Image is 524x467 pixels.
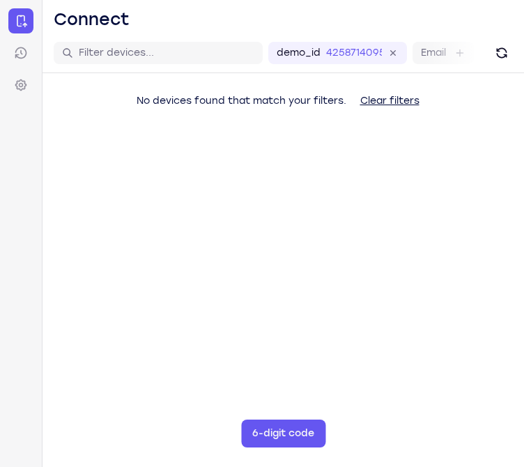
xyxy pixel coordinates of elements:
[241,420,325,447] button: 6-digit code
[8,72,33,98] a: Settings
[491,42,513,64] button: Refresh
[277,46,321,60] label: demo_id
[8,40,33,66] a: Sessions
[421,46,446,60] label: Email
[8,8,33,33] a: Connect
[79,46,254,60] input: Filter devices...
[349,87,431,115] button: Clear filters
[137,95,346,107] span: No devices found that match your filters.
[54,8,130,31] h1: Connect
